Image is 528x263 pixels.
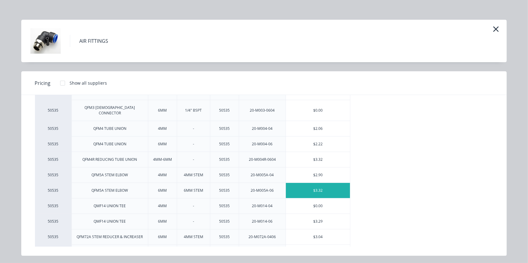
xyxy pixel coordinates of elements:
div: QMF14 UNION TEE [94,219,126,224]
div: - [193,203,194,209]
div: 6MM [158,188,167,193]
img: AIR FITTINGS [30,26,61,56]
div: 50535 [35,183,71,198]
div: $3.04 [286,229,350,244]
div: 50535 [219,172,230,178]
div: 6MM STEM [184,188,203,193]
div: 50535 [35,214,71,229]
div: 20-M005A-04 [251,172,274,178]
div: $4.17 [286,245,350,260]
div: 1/4" BSPT [185,108,202,113]
div: 6MM [158,108,167,113]
div: $2.90 [286,167,350,183]
div: 50535 [35,167,71,183]
div: 4MM-6MM [153,157,172,162]
div: 4MM STEM [184,234,203,240]
div: 4MM [158,172,167,178]
div: QFM4R REDUCING TUBE UNION [82,157,137,162]
div: 50535 [35,136,71,152]
div: 20-M004R-0604 [249,157,276,162]
div: 50535 [219,126,230,131]
div: $0.00 [286,198,350,214]
div: 20-M003-0604 [250,108,275,113]
div: 50535 [35,152,71,167]
div: - [193,126,194,131]
div: 50535 [219,157,230,162]
div: 50535 [219,108,230,113]
div: 50535 [219,203,230,209]
div: 50535 [219,141,230,147]
div: 50535 [219,234,230,240]
div: $0.00 [286,100,350,121]
div: QFM3 [DEMOGRAPHIC_DATA] CONNECTOR [77,105,143,116]
div: $2.06 [286,121,350,136]
div: QFM4 TUBE UNION [93,126,126,131]
div: 20-M014-06 [252,219,273,224]
div: 50535 [35,198,71,214]
div: $3.32 [286,183,350,198]
div: $2.22 [286,137,350,152]
div: Show all suppliers [70,80,107,86]
div: 6MM [158,141,167,147]
div: 50535 [35,229,71,244]
div: AIR FITTINGS [79,37,108,45]
div: - [193,141,194,147]
div: 4MM [158,126,167,131]
div: 50535 [219,188,230,193]
div: 6MM [158,234,167,240]
div: 50535 [219,219,230,224]
div: 20-M004-06 [252,141,273,147]
div: 4MM STEM [184,172,203,178]
div: factory_item [35,244,71,260]
div: 50535 [35,121,71,136]
div: $3.29 [286,214,350,229]
span: Pricing [35,79,50,87]
div: 20-M014-04 [252,203,273,209]
div: - [193,157,194,162]
div: - [193,219,194,224]
div: 20-M005A-06 [251,188,274,193]
div: 6MM [158,219,167,224]
div: QMF14 UNION TEE [94,203,126,209]
div: 50535 [35,100,71,121]
div: 20-M004-04 [252,126,273,131]
div: QFM5A STEM ELBOW [91,172,128,178]
div: $3.32 [286,152,350,167]
div: QFM72A STEM REDUCER & INCREASER [77,234,143,240]
div: QFM5A STEM ELBOW [91,188,128,193]
div: 4MM [158,203,167,209]
div: QFM4 TUBE UNION [93,141,126,147]
div: 20-M072A-0406 [249,234,276,240]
